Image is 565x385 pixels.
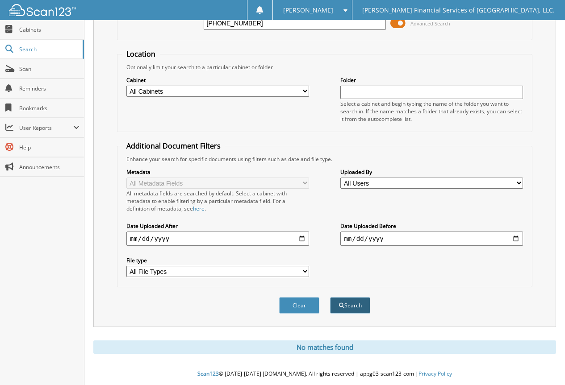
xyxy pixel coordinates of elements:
[122,63,527,71] div: Optionally limit your search to a particular cabinet or folder
[126,257,309,264] label: File type
[340,232,523,246] input: end
[19,26,80,33] span: Cabinets
[340,76,523,84] label: Folder
[283,8,333,13] span: [PERSON_NAME]
[340,168,523,176] label: Uploaded By
[93,340,556,354] div: No matches found
[19,46,78,53] span: Search
[340,222,523,230] label: Date Uploaded Before
[9,4,76,16] img: scan123-logo-white.svg
[330,297,370,314] button: Search
[84,363,565,385] div: © [DATE]-[DATE] [DOMAIN_NAME]. All rights reserved | appg03-scan123-com |
[126,168,309,176] label: Metadata
[122,155,527,163] div: Enhance your search for specific documents using filters such as date and file type.
[126,190,309,212] div: All metadata fields are searched by default. Select a cabinet with metadata to enable filtering b...
[197,370,219,377] span: Scan123
[19,65,80,73] span: Scan
[122,49,160,59] legend: Location
[410,20,450,27] span: Advanced Search
[193,205,205,212] a: here
[362,8,555,13] span: [PERSON_NAME] Financial Services of [GEOGRAPHIC_DATA], LLC.
[520,342,565,385] iframe: Chat Widget
[122,141,225,151] legend: Additional Document Filters
[126,76,309,84] label: Cabinet
[419,370,452,377] a: Privacy Policy
[19,144,80,151] span: Help
[19,85,80,92] span: Reminders
[19,104,80,112] span: Bookmarks
[340,100,523,123] div: Select a cabinet and begin typing the name of the folder you want to search in. If the name match...
[19,124,73,132] span: User Reports
[126,232,309,246] input: start
[126,222,309,230] label: Date Uploaded After
[19,163,80,171] span: Announcements
[279,297,319,314] button: Clear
